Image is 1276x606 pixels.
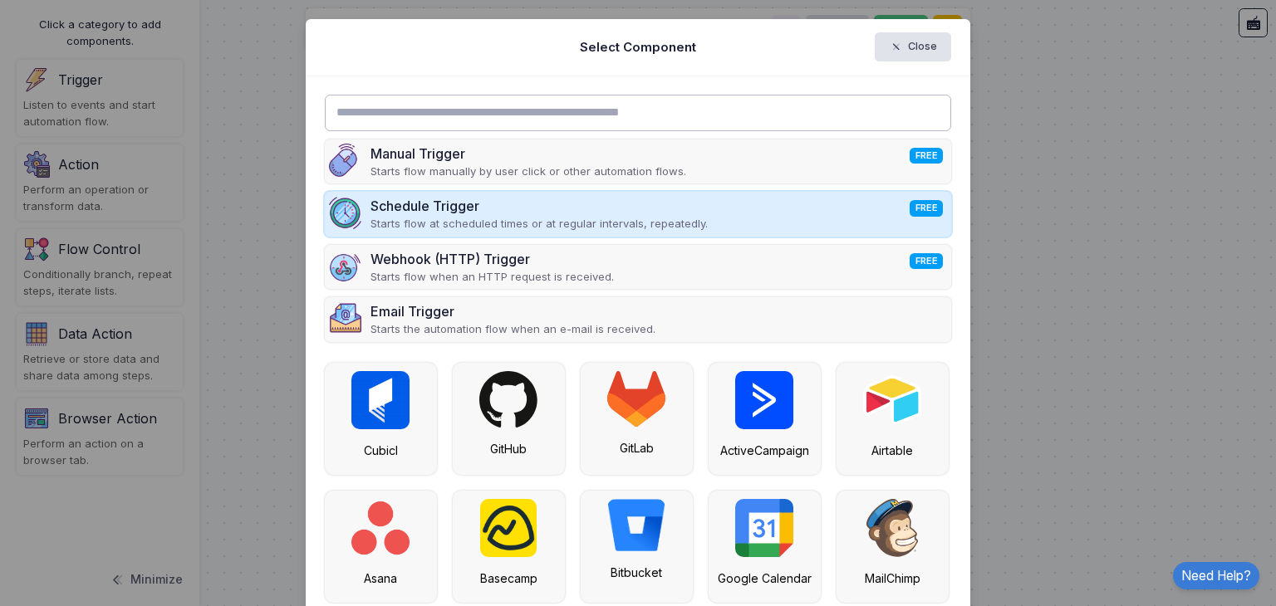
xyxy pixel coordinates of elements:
img: basecamp.png [480,499,537,557]
div: ActiveCampaign [717,442,812,459]
div: Cubicl [333,442,429,459]
div: Airtable [845,442,940,459]
img: schedule.png [329,196,362,229]
span: FREE [910,200,943,216]
div: Bitbucket [589,564,685,581]
div: Basecamp [461,569,557,587]
img: github.svg [479,371,537,428]
div: Manual Trigger [371,144,686,164]
img: mailchimp.svg [866,499,918,557]
img: webhook-v2.png [329,249,362,282]
div: Webhook (HTTP) Trigger [371,249,614,269]
div: MailChimp [845,569,940,587]
span: FREE [910,148,943,164]
p: Starts the automation flow when an e-mail is received. [371,321,655,338]
a: Need Help? [1173,562,1259,589]
img: gitlab.svg [607,371,665,427]
p: Starts flow when an HTTP request is received. [371,269,614,286]
img: airtable.png [863,371,921,429]
div: GitHub [461,440,557,457]
span: FREE [910,253,943,269]
img: manual.png [329,144,362,177]
img: google-calendar.svg [735,499,793,557]
button: Close [875,32,952,61]
img: email.png [329,301,362,335]
img: cubicl.jpg [351,371,410,429]
p: Starts flow manually by user click or other automation flows. [371,164,686,180]
div: Email Trigger [371,301,655,321]
div: Asana [333,569,429,587]
img: bitbucket.png [607,499,665,551]
div: GitLab [589,439,685,457]
div: Schedule Trigger [371,196,708,216]
img: asana.png [351,499,410,557]
img: active-campaign.png [735,371,793,429]
h5: Select Component [580,38,696,56]
p: Starts flow at scheduled times or at regular intervals, repeatedly. [371,216,708,232]
div: Google Calendar [717,569,812,587]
